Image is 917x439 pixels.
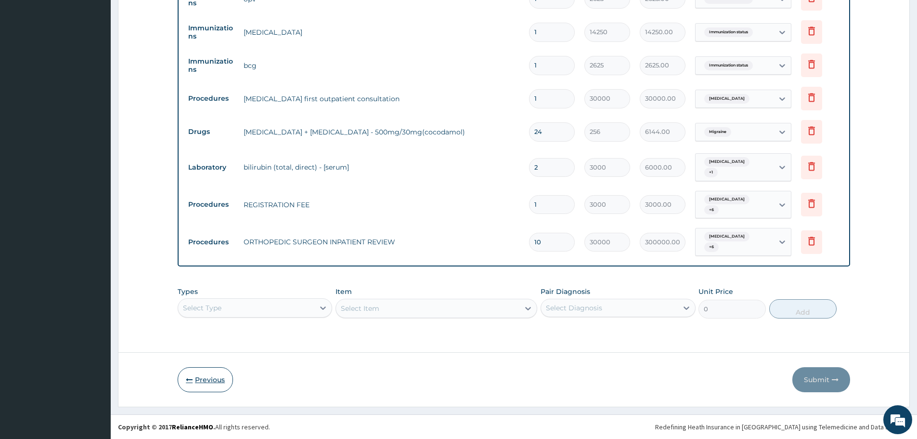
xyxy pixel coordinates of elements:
[546,303,602,313] div: Select Diagnosis
[50,54,162,67] div: Chat with us now
[183,123,239,141] td: Drugs
[704,205,719,215] span: + 6
[18,48,39,72] img: d_794563401_company_1708531726252_794563401
[704,157,749,167] span: [MEDICAL_DATA]
[239,195,524,214] td: REGISTRATION FEE
[704,61,753,70] span: Immunization status
[5,263,183,297] textarea: Type your message and hit 'Enter'
[704,94,749,104] span: [MEDICAL_DATA]
[183,303,221,313] div: Select Type
[792,367,850,392] button: Submit
[704,195,749,204] span: [MEDICAL_DATA]
[769,299,837,319] button: Add
[541,287,590,296] label: Pair Diagnosis
[172,423,213,431] a: RelianceHMO
[178,288,198,296] label: Types
[183,53,239,79] td: Immunizations
[655,422,910,432] div: Redefining Heath Insurance in [GEOGRAPHIC_DATA] using Telemedicine and Data Science!
[118,423,215,431] strong: Copyright © 2017 .
[239,89,524,108] td: [MEDICAL_DATA] first outpatient consultation
[158,5,181,28] div: Minimize live chat window
[183,233,239,251] td: Procedures
[239,23,524,42] td: [MEDICAL_DATA]
[183,90,239,107] td: Procedures
[183,19,239,45] td: Immunizations
[704,232,749,241] span: [MEDICAL_DATA]
[239,122,524,142] td: [MEDICAL_DATA] + [MEDICAL_DATA] - 500mg/30mg(cocodamol)
[56,121,133,219] span: We're online!
[698,287,733,296] label: Unit Price
[336,287,352,296] label: Item
[239,56,524,75] td: bcg
[704,168,718,177] span: + 1
[183,196,239,213] td: Procedures
[704,242,719,252] span: + 6
[239,158,524,177] td: bilirubin (total, direct) - [serum]
[704,127,731,137] span: Migraine
[239,232,524,252] td: ORTHOPEDIC SURGEON INPATIENT REVIEW
[183,159,239,176] td: Laboratory
[704,27,753,37] span: Immunization status
[178,367,233,392] button: Previous
[111,414,917,439] footer: All rights reserved.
